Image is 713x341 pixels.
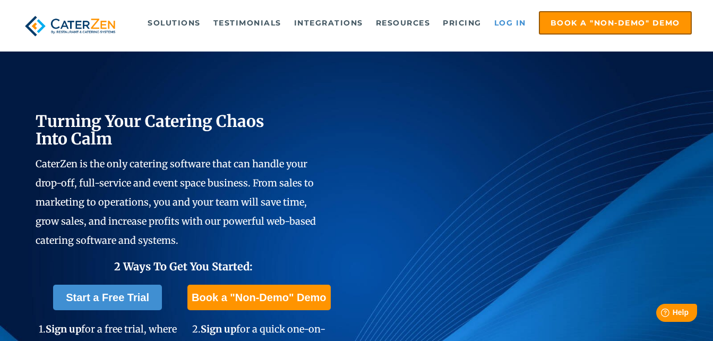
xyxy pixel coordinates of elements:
[36,111,264,149] span: Turning Your Catering Chaos Into Calm
[187,285,330,310] a: Book a "Non-Demo" Demo
[437,12,487,33] a: Pricing
[53,285,162,310] a: Start a Free Trial
[371,12,436,33] a: Resources
[539,11,692,35] a: Book a "Non-Demo" Demo
[21,11,118,41] img: caterzen
[201,323,236,335] span: Sign up
[618,300,701,329] iframe: Help widget launcher
[489,12,531,33] a: Log in
[46,323,81,335] span: Sign up
[142,12,206,33] a: Solutions
[114,260,253,273] span: 2 Ways To Get You Started:
[208,12,287,33] a: Testimonials
[36,158,316,246] span: CaterZen is the only catering software that can handle your drop-off, full-service and event spac...
[136,11,692,35] div: Navigation Menu
[289,12,368,33] a: Integrations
